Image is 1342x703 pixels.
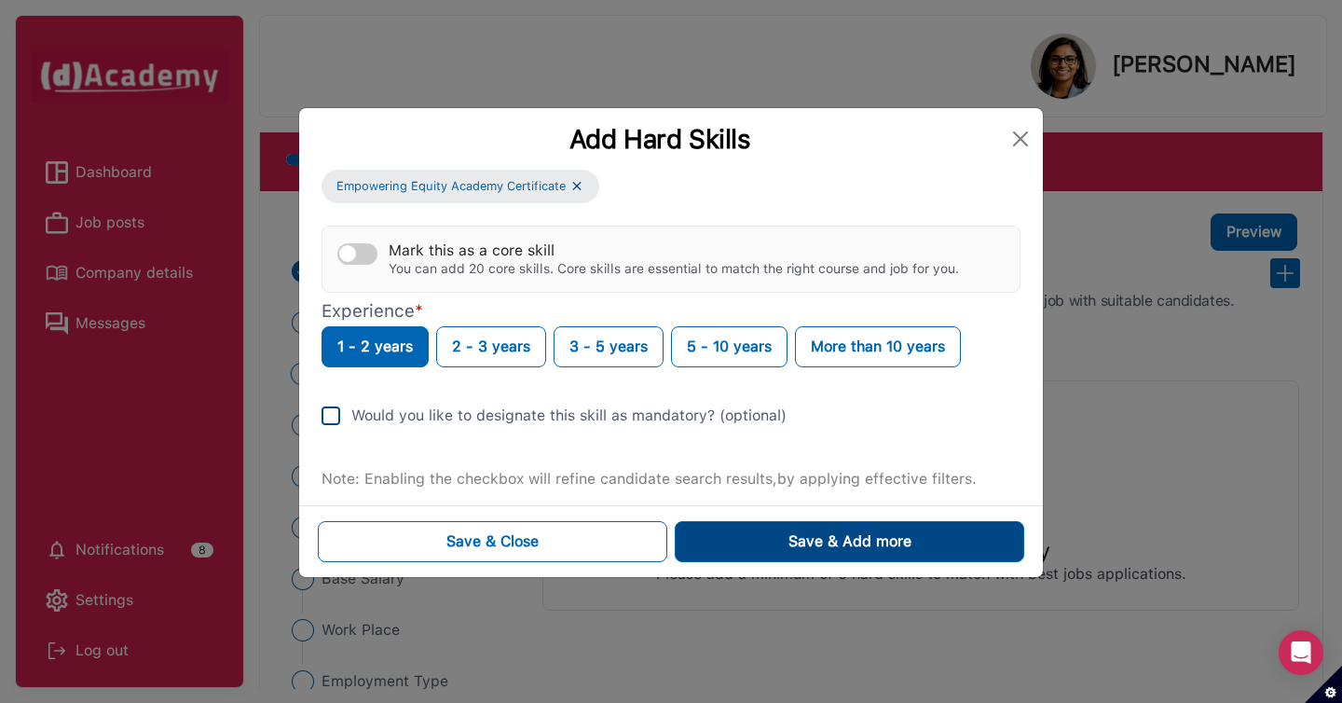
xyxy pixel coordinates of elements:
button: Save & Close [318,521,667,562]
div: Add Hard Skills [314,123,1006,155]
button: 3 - 5 years [554,326,664,367]
label: Note: [322,468,360,490]
button: 2 - 3 years [436,326,546,367]
button: Set cookie preferences [1305,666,1342,703]
img: ... [569,178,584,194]
button: Empowering Equity Academy Certificate [322,170,599,203]
button: Save & Add more [675,521,1024,562]
p: Experience [322,300,1020,323]
button: 5 - 10 years [671,326,787,367]
span: Empowering Equity Academy Certificate [336,177,566,196]
button: Mark this as a core skillYou can add 20 core skills. Core skills are essential to match the right... [337,243,377,265]
div: Mark this as a core skill [389,241,959,259]
button: More than 10 years [795,326,961,367]
div: Save & Close [446,531,539,553]
span: Enabling the checkbox will refine candidate search results,by applying effective filters. [364,470,977,488]
img: unCheck [322,407,340,425]
button: Close [1006,124,1035,154]
div: Save & Add more [788,531,911,553]
div: Open Intercom Messenger [1279,630,1323,675]
div: You can add 20 core skills. Core skills are essential to match the right course and job for you. [389,261,959,277]
button: 1 - 2 years [322,326,429,367]
div: Would you like to designate this skill as mandatory? (optional) [351,405,787,427]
